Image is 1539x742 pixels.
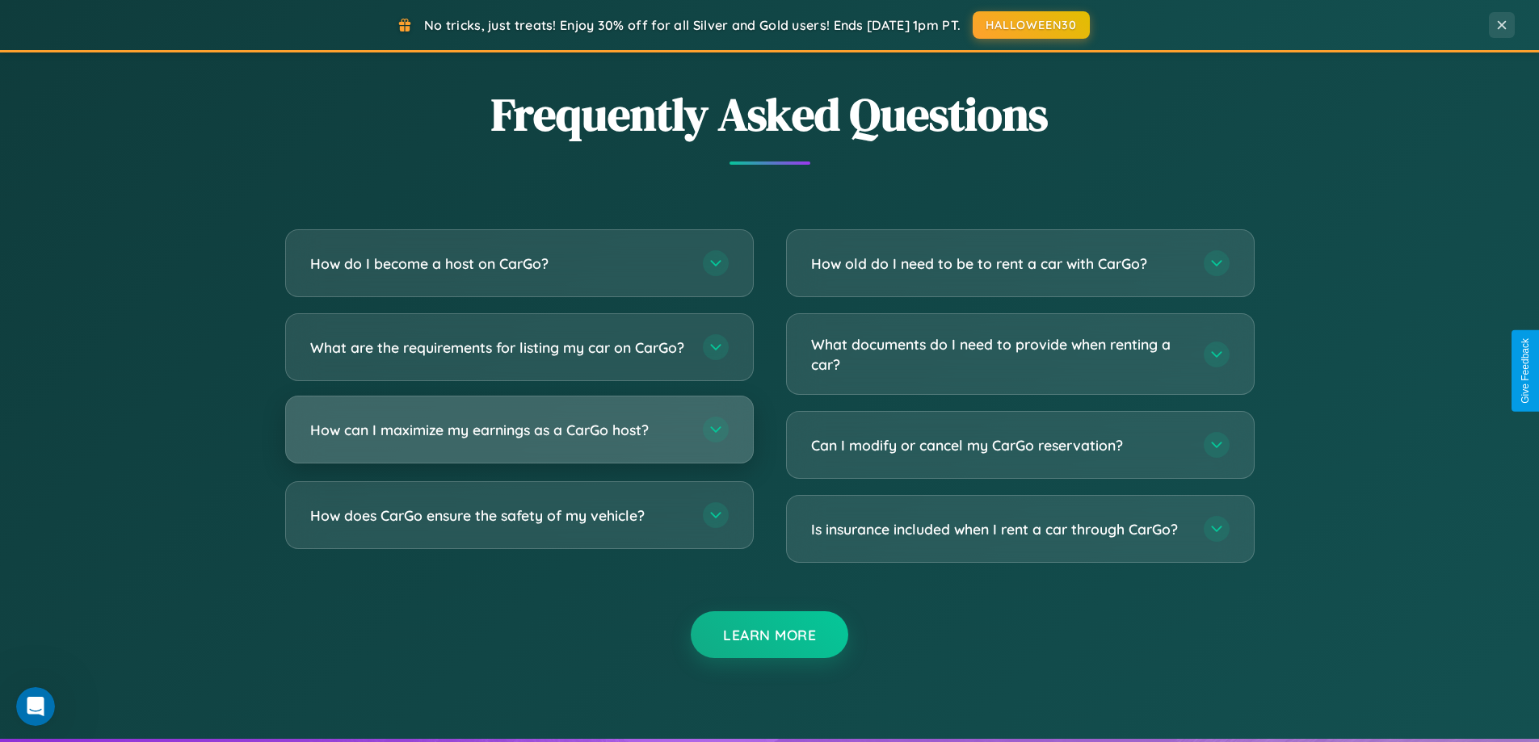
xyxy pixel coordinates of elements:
[811,435,1188,455] h3: Can I modify or cancel my CarGo reservation?
[1520,338,1531,404] div: Give Feedback
[285,83,1255,145] h2: Frequently Asked Questions
[973,11,1090,39] button: HALLOWEEN30
[16,687,55,726] iframe: Intercom live chat
[310,254,687,274] h3: How do I become a host on CarGo?
[811,519,1188,539] h3: Is insurance included when I rent a car through CarGo?
[811,334,1188,374] h3: What documents do I need to provide when renting a car?
[310,337,687,358] h3: What are the requirements for listing my car on CarGo?
[310,420,687,440] h3: How can I maximize my earnings as a CarGo host?
[424,17,961,33] span: No tricks, just treats! Enjoy 30% off for all Silver and Gold users! Ends [DATE] 1pm PT.
[310,505,687,526] h3: How does CarGo ensure the safety of my vehicle?
[811,254,1188,274] h3: How old do I need to be to rent a car with CarGo?
[691,611,848,658] button: Learn More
